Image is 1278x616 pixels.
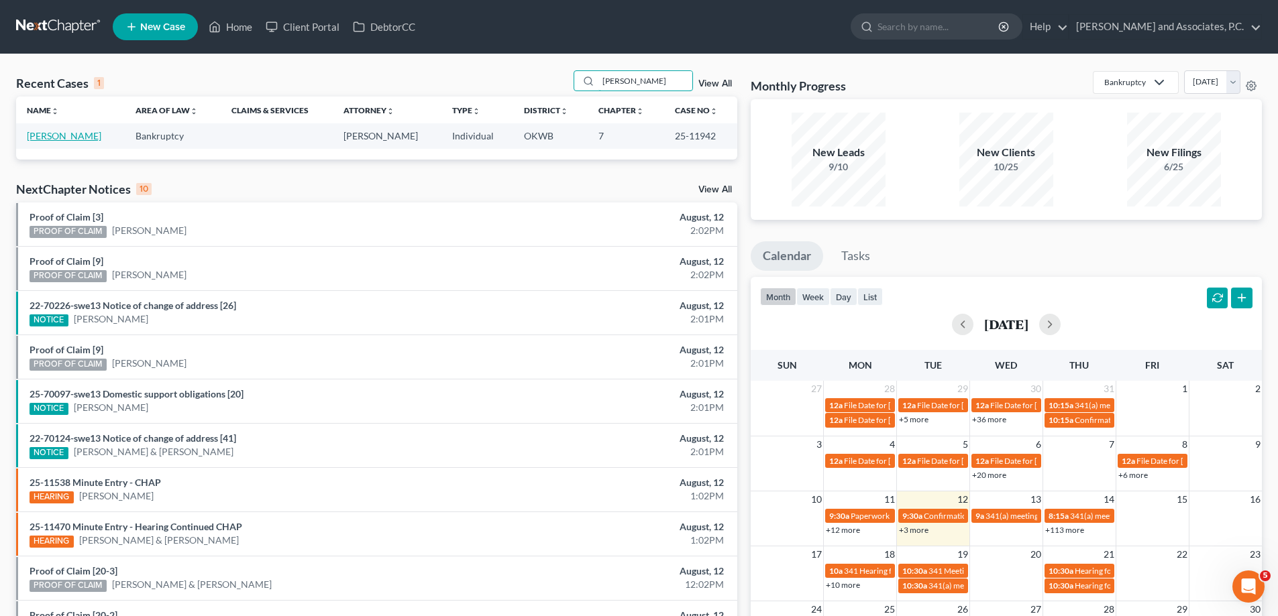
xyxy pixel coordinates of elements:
[1217,359,1234,371] span: Sat
[346,15,422,39] a: DebtorCC
[202,15,259,39] a: Home
[513,123,588,148] td: OKWB
[959,145,1053,160] div: New Clients
[899,414,928,424] a: +5 more
[815,436,823,452] span: 3
[472,107,480,115] i: unfold_more
[830,288,857,306] button: day
[452,105,480,115] a: Typeunfold_more
[1049,415,1073,425] span: 10:15a
[883,546,896,562] span: 18
[112,224,187,237] a: [PERSON_NAME]
[792,160,886,174] div: 9/10
[844,400,1032,410] span: File Date for [PERSON_NAME][GEOGRAPHIC_DATA]
[386,107,394,115] i: unfold_more
[1145,359,1159,371] span: Fri
[1075,400,1275,410] span: 341(a) meeting for [PERSON_NAME] & [PERSON_NAME]
[560,107,568,115] i: unfold_more
[826,580,860,590] a: +10 more
[501,343,724,357] div: August, 12
[751,241,823,271] a: Calendar
[710,107,718,115] i: unfold_more
[501,224,724,237] div: 2:02PM
[501,210,724,224] div: August, 12
[883,381,896,397] span: 28
[1175,491,1189,507] span: 15
[30,521,242,532] a: 25-11470 Minute Entry - Hearing Continued CHAP
[796,288,830,306] button: week
[902,456,916,466] span: 12a
[990,456,1169,466] span: File Date for [PERSON_NAME] & [PERSON_NAME]
[1127,145,1221,160] div: New Filings
[829,456,843,466] span: 12a
[30,300,236,311] a: 22-70226-swe13 Notice of change of address [26]
[1260,570,1271,581] span: 5
[1118,470,1148,480] a: +6 more
[1175,546,1189,562] span: 22
[975,456,989,466] span: 12a
[829,415,843,425] span: 12a
[501,401,724,414] div: 2:01PM
[501,312,724,326] div: 2:01PM
[1104,76,1146,88] div: Bankruptcy
[1181,381,1189,397] span: 1
[1034,436,1043,452] span: 6
[30,255,103,267] a: Proof of Claim [9]
[1049,580,1073,591] span: 10:30a
[1069,15,1261,39] a: [PERSON_NAME] and Associates, P.C.
[1248,546,1262,562] span: 23
[501,520,724,534] div: August, 12
[1070,511,1200,521] span: 341(a) meeting for [PERSON_NAME]
[74,312,148,326] a: [PERSON_NAME]
[857,288,883,306] button: list
[760,288,796,306] button: month
[972,470,1006,480] a: +20 more
[501,357,724,370] div: 2:01PM
[698,185,732,194] a: View All
[888,436,896,452] span: 4
[956,491,969,507] span: 12
[851,511,983,521] span: Paperwork appt for [PERSON_NAME]
[30,226,107,238] div: PROOF OF CLAIM
[30,536,74,548] div: HEARING
[1254,381,1262,397] span: 2
[501,564,724,578] div: August, 12
[30,403,68,415] div: NOTICE
[441,123,513,148] td: Individual
[1075,580,1202,591] span: Hearing for Total Alloy Foundry, Inc.
[959,160,1053,174] div: 10/25
[74,401,148,414] a: [PERSON_NAME]
[844,456,951,466] span: File Date for [PERSON_NAME]
[664,123,737,148] td: 25-11942
[140,22,185,32] span: New Case
[829,511,849,521] span: 9:30a
[917,400,1024,410] span: File Date for [PERSON_NAME]
[190,107,198,115] i: unfold_more
[112,578,272,591] a: [PERSON_NAME] & [PERSON_NAME]
[636,107,644,115] i: unfold_more
[917,456,1024,466] span: File Date for [PERSON_NAME]
[30,447,68,459] div: NOTICE
[829,241,882,271] a: Tasks
[79,534,239,547] a: [PERSON_NAME] & [PERSON_NAME]
[74,445,233,458] a: [PERSON_NAME] & [PERSON_NAME]
[986,511,1115,521] span: 341(a) meeting for [PERSON_NAME]
[961,436,969,452] span: 5
[902,566,927,576] span: 10:30a
[810,546,823,562] span: 17
[30,388,244,399] a: 25-70097-swe13 Domestic support obligations [20]
[1029,491,1043,507] span: 13
[30,359,107,371] div: PROOF OF CLAIM
[883,491,896,507] span: 11
[30,211,103,223] a: Proof of Claim [3]
[16,75,104,91] div: Recent Cases
[1023,15,1068,39] a: Help
[990,400,1098,410] span: File Date for [PERSON_NAME]
[1232,570,1265,603] iframe: Intercom live chat
[112,268,187,282] a: [PERSON_NAME]
[125,123,220,148] td: Bankruptcy
[501,432,724,445] div: August, 12
[501,476,724,489] div: August, 12
[924,511,1147,521] span: Confirmation hearing for [PERSON_NAME] & [PERSON_NAME]
[877,14,1000,39] input: Search by name...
